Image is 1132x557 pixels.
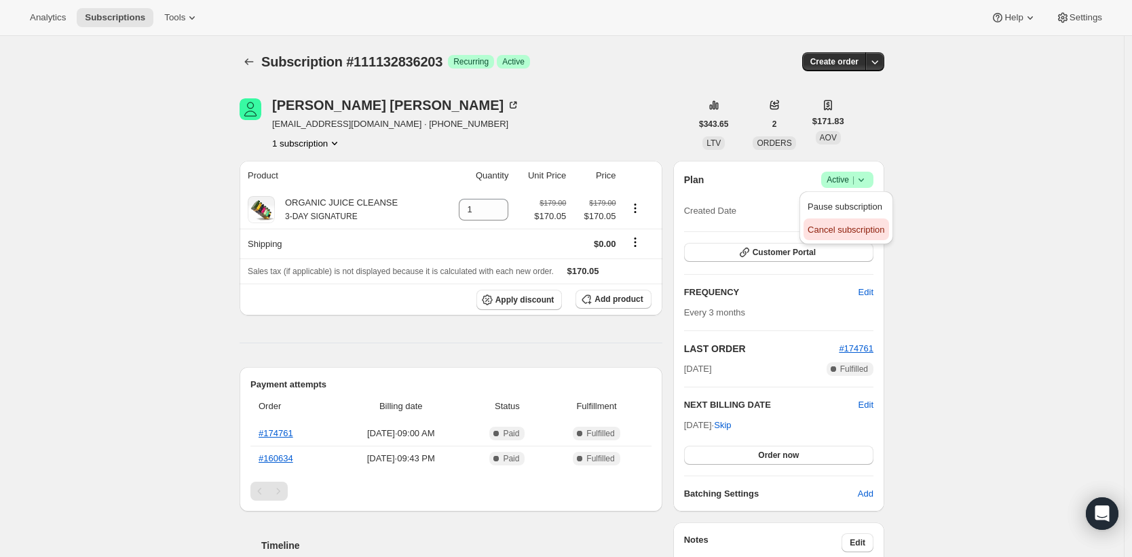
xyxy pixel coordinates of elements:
span: Created Date [684,204,736,218]
span: Every 3 months [684,307,745,318]
h6: Batching Settings [684,487,858,501]
span: ORDERS [757,138,791,148]
a: #160634 [259,453,293,463]
a: #174761 [839,343,873,353]
span: AOV [820,133,837,142]
span: $170.05 [534,210,566,223]
button: Analytics [22,8,74,27]
th: Order [250,391,333,421]
span: Subscriptions [85,12,145,23]
button: Add product [576,290,651,309]
img: product img [248,196,275,223]
th: Price [570,161,620,191]
span: $0.00 [594,239,616,249]
span: Sales tax (if applicable) is not displayed because it is calculated with each new order. [248,267,554,276]
span: $170.05 [567,266,599,276]
span: Fulfillment [550,400,643,413]
span: Billing date [337,400,465,413]
button: #174761 [839,342,873,356]
button: Edit [850,282,882,303]
nav: Pagination [250,482,652,501]
span: Active [827,173,868,187]
button: Product actions [624,201,646,216]
span: Customer Portal [753,247,816,258]
h2: FREQUENCY [684,286,859,299]
button: Help [983,8,1044,27]
span: Add [858,487,873,501]
span: Skip [714,419,731,432]
span: Subscription #111132836203 [261,54,442,69]
span: Edit [850,537,865,548]
button: Apply discount [476,290,563,310]
span: Cancel subscription [808,225,884,235]
span: Paid [503,453,519,464]
span: Analytics [30,12,66,23]
a: #174761 [259,428,293,438]
th: Shipping [240,229,441,258]
button: Customer Portal [684,243,873,262]
div: [PERSON_NAME] [PERSON_NAME] [272,98,520,112]
h3: Notes [684,533,842,552]
span: Add product [595,294,643,305]
span: $171.83 [812,115,844,128]
small: $179.00 [540,199,566,207]
span: Paid [503,428,519,439]
button: Edit [859,398,873,412]
span: Fulfilled [586,428,614,439]
button: $343.65 [691,115,736,134]
th: Unit Price [512,161,570,191]
span: Apply discount [495,294,554,305]
button: Create order [802,52,867,71]
span: Tools [164,12,185,23]
button: Shipping actions [624,235,646,250]
span: Brent Southerland [240,98,261,120]
span: [EMAIL_ADDRESS][DOMAIN_NAME] · [PHONE_NUMBER] [272,117,520,131]
span: Create order [810,56,859,67]
button: Pause subscription [804,195,888,217]
span: Pause subscription [808,201,882,212]
button: Subscriptions [240,52,259,71]
h2: Plan [684,173,704,187]
div: ORGANIC JUICE CLEANSE [275,196,398,223]
span: Settings [1070,12,1102,23]
span: $170.05 [574,210,616,223]
button: Tools [156,8,207,27]
button: Edit [842,533,873,552]
span: 2 [772,119,777,130]
span: [DATE] · 09:00 AM [337,427,465,440]
div: Open Intercom Messenger [1086,497,1118,530]
th: Product [240,161,441,191]
button: Order now [684,446,873,465]
button: Add [850,483,882,505]
button: Cancel subscription [804,218,888,240]
button: Skip [706,415,739,436]
span: Help [1004,12,1023,23]
h2: NEXT BILLING DATE [684,398,859,412]
h2: Timeline [261,539,662,552]
span: Recurring [453,56,489,67]
span: Fulfilled [840,364,868,374]
span: Fulfilled [586,453,614,464]
small: $179.00 [589,199,616,207]
span: Active [502,56,525,67]
span: Status [473,400,542,413]
span: LTV [706,138,721,148]
span: Order now [758,450,799,461]
button: Product actions [272,136,341,150]
th: Quantity [441,161,513,191]
button: 2 [764,115,785,134]
span: [DATE] · 09:43 PM [337,452,465,465]
h2: Payment attempts [250,378,652,391]
span: [DATE] [684,362,712,376]
h2: LAST ORDER [684,342,839,356]
span: [DATE] · [684,420,732,430]
span: Edit [859,286,873,299]
span: | [852,174,854,185]
small: 3-DAY SIGNATURE [285,212,358,221]
span: $343.65 [699,119,728,130]
button: Subscriptions [77,8,153,27]
button: Settings [1048,8,1110,27]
